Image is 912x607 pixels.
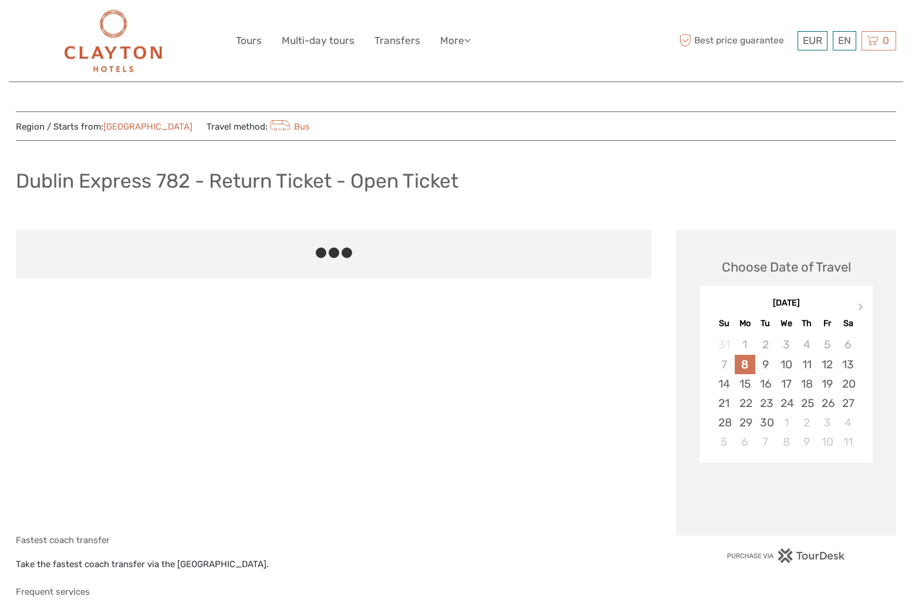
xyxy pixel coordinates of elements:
div: Su [714,316,734,331]
div: Choose Monday, September 29th, 2025 [735,413,755,432]
div: Choose Friday, September 19th, 2025 [817,374,837,394]
img: PurchaseViaTourDesk.png [727,548,846,563]
p: Take the fastest coach transfer via the [GEOGRAPHIC_DATA]. [16,557,651,572]
div: Choose Wednesday, September 10th, 2025 [776,355,796,374]
div: Not available Thursday, September 4th, 2025 [796,335,817,354]
a: More [440,32,471,49]
a: [GEOGRAPHIC_DATA] [103,121,192,132]
div: Choose Tuesday, September 9th, 2025 [755,355,776,374]
div: Choose Monday, September 22nd, 2025 [735,394,755,413]
div: [DATE] [700,297,873,310]
div: Mo [735,316,755,331]
a: Bus [268,121,310,132]
div: Choose Friday, September 12th, 2025 [817,355,837,374]
div: Choose Monday, September 15th, 2025 [735,374,755,394]
div: Choose Wednesday, October 8th, 2025 [776,432,796,452]
div: Choose Sunday, October 5th, 2025 [714,432,734,452]
div: Choose Thursday, October 2nd, 2025 [796,413,817,432]
div: Choose Saturday, September 27th, 2025 [837,394,858,413]
div: Choose Wednesday, September 24th, 2025 [776,394,796,413]
div: Choose Monday, September 8th, 2025 [735,355,755,374]
span: 0 [881,35,891,46]
div: month 2025-09 [703,335,869,452]
div: We [776,316,796,331]
span: Best price guarantee [676,31,795,50]
div: Choose Friday, September 26th, 2025 [817,394,837,413]
div: Tu [755,316,776,331]
div: Choose Sunday, September 14th, 2025 [714,374,734,394]
div: Not available Tuesday, September 2nd, 2025 [755,335,776,354]
div: EN [833,31,856,50]
div: Choose Date of Travel [722,258,851,276]
a: Multi-day tours [282,32,354,49]
div: Choose Tuesday, September 16th, 2025 [755,374,776,394]
div: Choose Sunday, September 28th, 2025 [714,413,734,432]
h1: Dublin Express 782 - Return Ticket - Open Ticket [16,169,458,193]
a: Tours [236,32,262,49]
img: Clayton Hotels [63,9,164,73]
span: Region / Starts from: [16,121,192,133]
div: Choose Saturday, September 20th, 2025 [837,374,858,394]
div: Choose Tuesday, October 7th, 2025 [755,432,776,452]
div: Choose Thursday, September 11th, 2025 [796,355,817,374]
div: Choose Thursday, September 18th, 2025 [796,374,817,394]
div: Choose Thursday, October 9th, 2025 [796,432,817,452]
div: Not available Sunday, September 7th, 2025 [714,355,734,374]
div: Choose Saturday, October 11th, 2025 [837,432,858,452]
div: Not available Sunday, August 31st, 2025 [714,335,734,354]
div: Choose Wednesday, October 1st, 2025 [776,413,796,432]
div: Choose Tuesday, September 30th, 2025 [755,413,776,432]
div: Choose Tuesday, September 23rd, 2025 [755,394,776,413]
div: Choose Wednesday, September 17th, 2025 [776,374,796,394]
div: Loading... [782,493,790,501]
div: Not available Saturday, September 6th, 2025 [837,335,858,354]
div: Choose Saturday, September 13th, 2025 [837,355,858,374]
div: Fr [817,316,837,331]
a: Transfers [374,32,420,49]
h5: Fastest coach transfer [16,535,651,545]
h5: Frequent services [16,586,651,597]
button: Next Month [853,300,872,319]
div: Th [796,316,817,331]
div: Sa [837,316,858,331]
span: Travel method: [207,118,310,134]
div: Choose Saturday, October 4th, 2025 [837,413,858,432]
div: Not available Monday, September 1st, 2025 [735,335,755,354]
div: Choose Monday, October 6th, 2025 [735,432,755,452]
div: Choose Friday, October 10th, 2025 [817,432,837,452]
span: EUR [803,35,822,46]
div: Not available Wednesday, September 3rd, 2025 [776,335,796,354]
div: Choose Friday, October 3rd, 2025 [817,413,837,432]
div: Choose Sunday, September 21st, 2025 [714,394,734,413]
div: Not available Friday, September 5th, 2025 [817,335,837,354]
div: Choose Thursday, September 25th, 2025 [796,394,817,413]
